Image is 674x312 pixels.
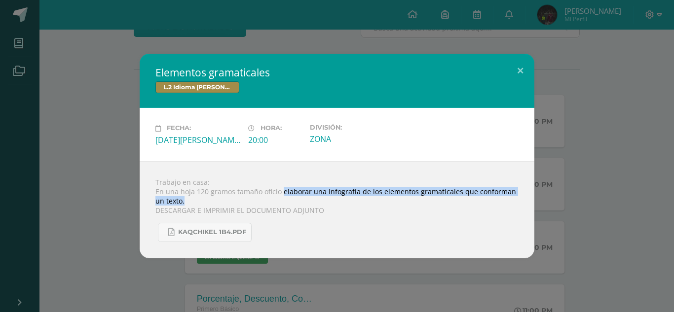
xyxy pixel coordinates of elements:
a: KAQCHIKEL 1B4.pdf [158,223,252,242]
div: ZONA [310,134,395,144]
span: KAQCHIKEL 1B4.pdf [178,228,246,236]
div: 20:00 [248,135,302,145]
button: Close (Esc) [506,54,534,87]
label: División: [310,124,395,131]
span: Hora: [261,125,282,132]
span: Fecha: [167,125,191,132]
div: [DATE][PERSON_NAME] [155,135,240,145]
span: L.2 Idioma [PERSON_NAME] [155,81,239,93]
h2: Elementos gramaticales [155,66,519,79]
div: Trabajo en casa: En una hoja 120 gramos tamaño oficio elaborar una infografía de los elementos gr... [140,161,534,258]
